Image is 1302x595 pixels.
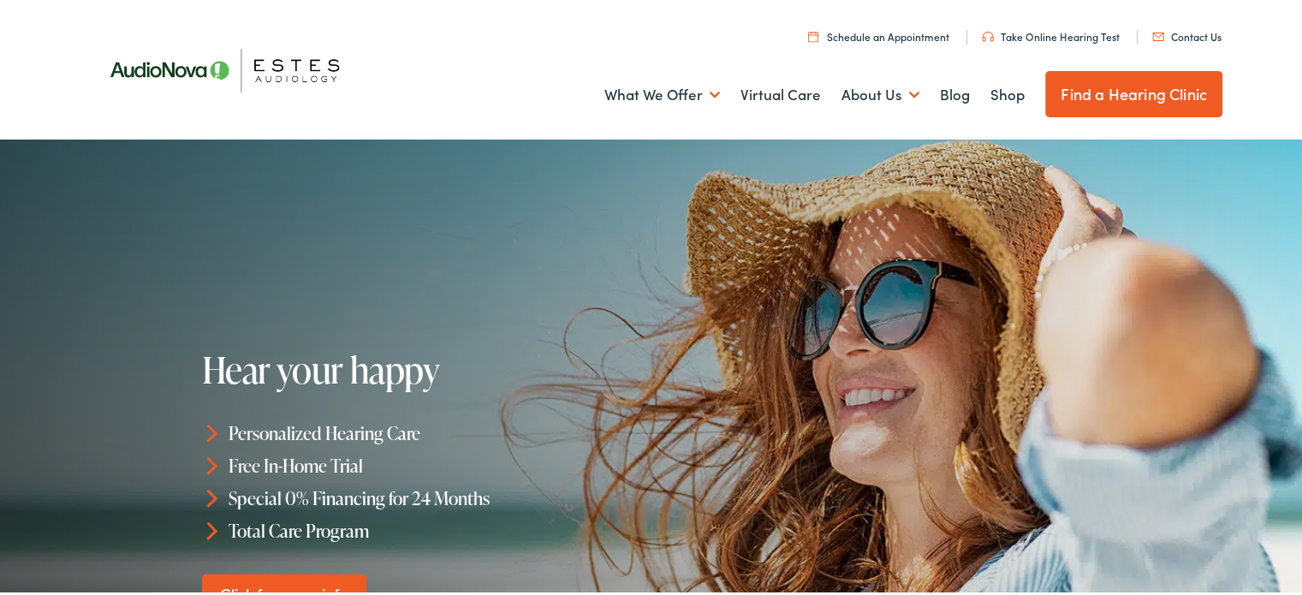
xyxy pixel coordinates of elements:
[1045,68,1222,115] a: Find a Hearing Clinic
[808,27,949,41] a: Schedule an Appointment
[202,414,657,447] li: Personalized Hearing Care
[1152,30,1164,39] img: utility icon
[604,61,720,124] a: What We Offer
[982,29,994,39] img: utility icon
[202,447,657,479] li: Free In-Home Trial
[940,61,970,124] a: Blog
[982,27,1120,41] a: Take Online Hearing Test
[202,479,657,512] li: Special 0% Financing for 24 Months
[202,348,657,387] h1: Hear your happy
[740,61,821,124] a: Virtual Care
[1152,27,1222,41] a: Contact Us
[808,28,818,39] img: utility icon
[841,61,919,124] a: About Us
[990,61,1025,124] a: Shop
[202,511,657,544] li: Total Care Program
